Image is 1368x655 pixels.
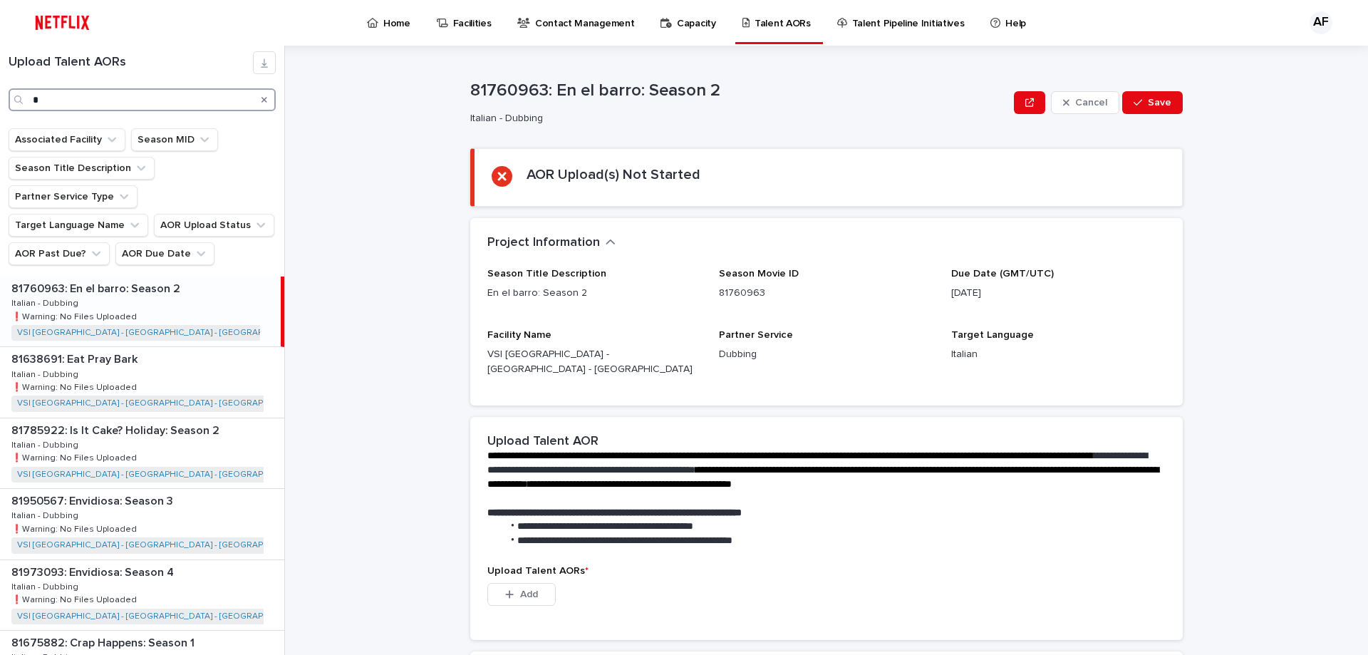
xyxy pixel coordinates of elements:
p: [DATE] [951,286,1166,301]
a: VSI [GEOGRAPHIC_DATA] - [GEOGRAPHIC_DATA] - [GEOGRAPHIC_DATA] [17,540,306,550]
a: VSI [GEOGRAPHIC_DATA] - [GEOGRAPHIC_DATA] - [GEOGRAPHIC_DATA] [17,612,306,622]
button: Cancel [1051,91,1119,114]
button: Target Language Name [9,214,148,237]
a: VSI [GEOGRAPHIC_DATA] - [GEOGRAPHIC_DATA] - [GEOGRAPHIC_DATA] [17,398,306,408]
p: 81760963 [719,286,933,301]
p: 81950567: Envidiosa: Season 3 [11,492,176,508]
button: AOR Upload Status [154,214,274,237]
span: Add [520,589,538,599]
p: 81760963: En el barro: Season 2 [470,81,1008,101]
a: VSI [GEOGRAPHIC_DATA] - [GEOGRAPHIC_DATA] - [GEOGRAPHIC_DATA] [17,470,306,480]
span: Upload Talent AORs [487,566,589,576]
p: Italian - Dubbing [11,296,81,309]
p: ❗️Warning: No Files Uploaded [11,450,140,463]
span: Cancel [1075,98,1107,108]
p: En el barro: Season 2 [487,286,702,301]
p: 81638691: Eat Pray Bark [11,350,140,366]
button: Season MID [131,128,218,151]
span: Facility Name [487,330,551,340]
div: AF [1310,11,1332,34]
p: 81760963: En el barro: Season 2 [11,279,183,296]
p: 81785922: Is It Cake? Holiday: Season 2 [11,421,222,438]
p: 81973093: Envidiosa: Season 4 [11,563,177,579]
p: ❗️Warning: No Files Uploaded [11,309,140,322]
button: Project Information [487,235,616,251]
h2: AOR Upload(s) Not Started [527,166,700,183]
input: Search [9,88,276,111]
p: Italian - Dubbing [11,508,81,521]
h2: Project Information [487,235,600,251]
h1: Upload Talent AORs [9,55,253,71]
button: AOR Past Due? [9,242,110,265]
p: ❗️Warning: No Files Uploaded [11,522,140,535]
span: Season Movie ID [719,269,799,279]
p: Dubbing [719,347,933,362]
span: Target Language [951,330,1034,340]
span: Due Date (GMT/UTC) [951,269,1054,279]
button: AOR Due Date [115,242,214,265]
p: ❗️Warning: No Files Uploaded [11,380,140,393]
p: Italian - Dubbing [11,367,81,380]
p: Italian - Dubbing [11,579,81,592]
p: Italian - Dubbing [470,113,1002,125]
span: Season Title Description [487,269,606,279]
a: VSI [GEOGRAPHIC_DATA] - [GEOGRAPHIC_DATA] - [GEOGRAPHIC_DATA] [17,328,306,338]
p: ❗️Warning: No Files Uploaded [11,592,140,605]
button: Season Title Description [9,157,155,180]
img: ifQbXi3ZQGMSEF7WDB7W [28,9,96,37]
span: Save [1148,98,1171,108]
p: VSI [GEOGRAPHIC_DATA] - [GEOGRAPHIC_DATA] - [GEOGRAPHIC_DATA] [487,347,702,377]
p: 81675882: Crap Happens: Season 1 [11,634,197,650]
button: Partner Service Type [9,185,138,208]
button: Add [487,583,556,606]
span: Partner Service [719,330,793,340]
p: Italian - Dubbing [11,438,81,450]
button: Save [1122,91,1183,114]
h2: Upload Talent AOR [487,434,598,450]
button: Associated Facility [9,128,125,151]
p: Italian [951,347,1166,362]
